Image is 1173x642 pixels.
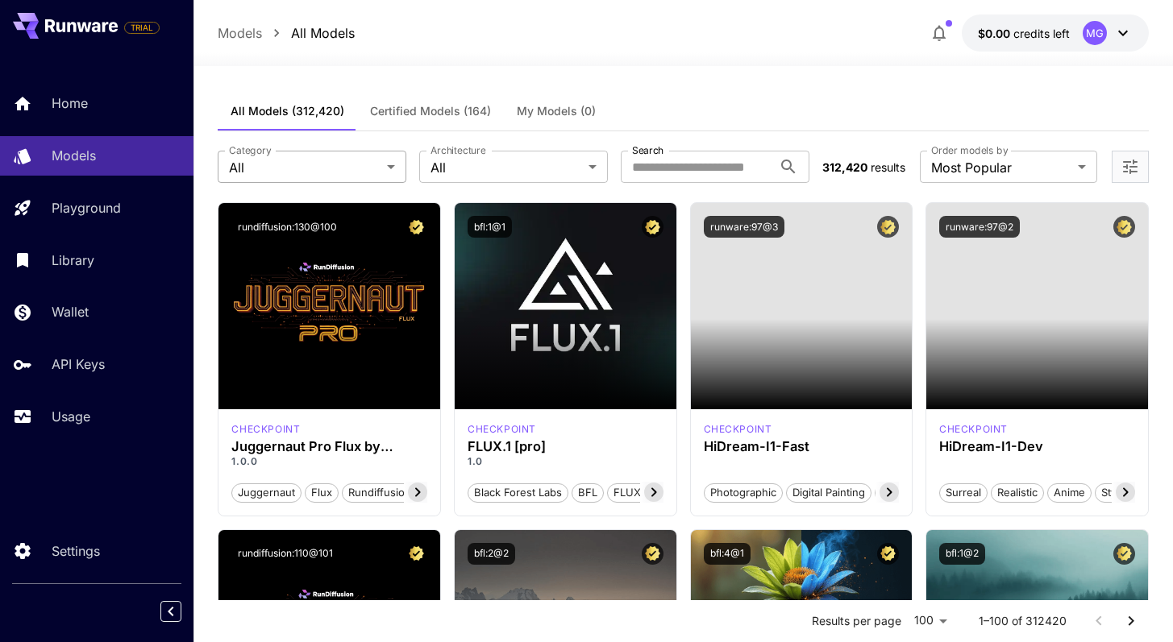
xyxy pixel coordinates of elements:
p: Playground [52,198,121,217]
button: Black Forest Labs [468,482,568,503]
button: Anime [1047,482,1092,503]
span: All Models (312,420) [231,104,344,118]
span: 312,420 [822,160,867,174]
button: rundiffusion:110@101 [231,543,339,565]
span: Digital Painting [787,485,871,501]
p: Settings [52,541,100,561]
h3: Juggernaut Pro Flux by RunDiffusion [231,439,427,454]
span: juggernaut [232,485,301,501]
div: $0.00 [978,25,1070,42]
p: checkpoint [468,422,536,437]
button: bfl:1@2 [939,543,985,565]
span: flux [306,485,338,501]
p: Results per page [812,613,901,629]
p: 1.0 [468,454,663,469]
button: bfl:2@2 [468,543,515,565]
button: flux [305,482,339,503]
div: Collapse sidebar [173,597,193,626]
span: All [431,158,582,177]
label: Search [632,143,663,157]
span: TRIAL [125,22,159,34]
button: runware:97@2 [939,216,1020,238]
p: API Keys [52,354,105,374]
div: fluxpro [468,422,536,437]
button: Certified Model – Vetted for best performance and includes a commercial license. [406,216,427,238]
span: Black Forest Labs [468,485,568,501]
button: Digital Painting [786,482,871,503]
span: results [871,160,905,174]
p: 1.0.0 [231,454,427,469]
button: Certified Model – Vetted for best performance and includes a commercial license. [642,216,663,238]
button: Certified Model – Vetted for best performance and includes a commercial license. [406,543,427,565]
p: Wallet [52,302,89,321]
p: checkpoint [939,422,1008,437]
span: FLUX.1 [pro] [608,485,681,501]
button: BFL [572,482,604,503]
span: Certified Models (164) [370,104,491,118]
p: Usage [52,407,90,426]
button: Cinematic [875,482,937,503]
button: rundiffusion [342,482,418,503]
span: Realistic [992,485,1043,501]
button: juggernaut [231,482,302,503]
div: MG [1083,21,1107,45]
button: Open more filters [1121,157,1140,177]
span: Photographic [705,485,782,501]
p: Library [52,251,94,270]
button: Stylized [1095,482,1146,503]
h3: HiDream-I1-Fast [704,439,900,454]
button: bfl:4@1 [704,543,751,565]
label: Category [229,143,272,157]
span: Surreal [940,485,987,501]
div: 100 [908,609,953,632]
span: Most Popular [931,158,1071,177]
p: 1–100 of 312420 [979,613,1067,629]
button: Collapse sidebar [160,601,181,622]
span: BFL [572,485,603,501]
h3: FLUX.1 [pro] [468,439,663,454]
h3: HiDream-I1-Dev [939,439,1135,454]
span: Stylized [1096,485,1146,501]
div: HiDream Fast [704,422,772,437]
span: rundiffusion [343,485,417,501]
a: All Models [291,23,355,43]
button: Go to next page [1115,605,1147,637]
button: Certified Model – Vetted for best performance and includes a commercial license. [877,216,899,238]
button: Surreal [939,482,988,503]
span: Add your payment card to enable full platform functionality. [124,18,160,37]
p: Home [52,93,88,113]
button: bfl:1@1 [468,216,512,238]
div: FLUX.1 D [231,422,300,437]
button: Photographic [704,482,783,503]
p: Models [52,146,96,165]
button: Realistic [991,482,1044,503]
button: Certified Model – Vetted for best performance and includes a commercial license. [642,543,663,565]
nav: breadcrumb [218,23,355,43]
button: Certified Model – Vetted for best performance and includes a commercial license. [1113,543,1135,565]
button: rundiffusion:130@100 [231,216,343,238]
label: Architecture [431,143,485,157]
span: $0.00 [978,27,1013,40]
button: FLUX.1 [pro] [607,482,682,503]
a: Models [218,23,262,43]
label: Order models by [931,143,1008,157]
div: HiDream Dev [939,422,1008,437]
span: All [229,158,381,177]
p: checkpoint [704,422,772,437]
button: Certified Model – Vetted for best performance and includes a commercial license. [1113,216,1135,238]
span: My Models (0) [517,104,596,118]
button: Certified Model – Vetted for best performance and includes a commercial license. [877,543,899,565]
span: credits left [1013,27,1070,40]
span: Anime [1048,485,1091,501]
button: runware:97@3 [704,216,784,238]
button: $0.00MG [962,14,1149,52]
p: checkpoint [231,422,300,437]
